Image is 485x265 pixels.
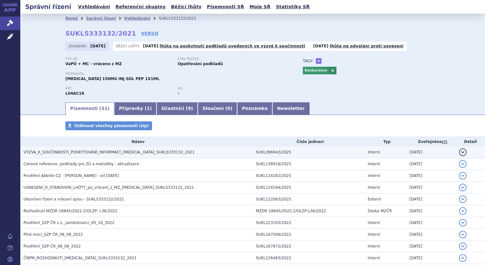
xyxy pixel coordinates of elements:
[124,16,150,21] a: Vyhledávání
[23,185,194,190] span: USNESENÍ_O_STANOVENÍ_LHŮTY_po_vrácení_z_MZ_SKYRIZI_SUKLS333132_2021
[65,62,122,66] strong: VaPÚ + MC - vráceno z MZ
[368,150,380,154] span: Interní
[459,254,467,262] button: detail
[459,219,467,227] button: detail
[253,146,364,158] td: SUKL396943/2025
[178,57,284,61] p: Stav řízení:
[237,102,272,115] a: Poznámka
[406,146,456,158] td: [DATE]
[368,221,380,225] span: Interní
[303,57,313,65] h3: Tagy
[114,102,156,115] a: Přípravky (1)
[253,182,364,194] td: SUKL124164/2025
[253,158,364,170] td: SUKL138918/2025
[253,137,364,146] th: Číslo jednací
[23,162,139,166] span: Cenové reference, podklady pro ZÚ a metodiky - aktualizace
[274,3,311,11] a: Statistiky SŘ
[178,87,284,91] p: RS:
[90,44,106,48] strong: [DATE]
[178,91,179,96] strong: -
[406,194,456,205] td: [DATE]
[442,140,447,144] abbr: (?)
[65,77,160,81] span: [MEDICAL_DATA] 150MG INJ SOL PEP 1X1ML
[313,44,329,48] strong: [DATE]
[406,205,456,217] td: [DATE]
[20,137,253,146] th: Název
[253,241,364,252] td: SUKL167872/2022
[456,137,485,146] th: Detail
[65,91,84,96] strong: RISANKIZUMAB
[303,67,329,74] a: Konkurence
[143,44,305,49] p: -
[248,3,272,11] a: Moje SŘ
[406,217,456,229] td: [DATE]
[227,106,230,111] span: 0
[406,182,456,194] td: [DATE]
[23,173,119,178] span: Pověření AbbVie CZ - Purkertová - od 28.07.2024
[406,170,456,182] td: [DATE]
[316,58,322,64] a: +
[368,162,380,166] span: Interní
[188,106,191,111] span: 9
[147,106,150,111] span: 1
[65,57,171,61] p: Typ SŘ:
[74,124,149,128] span: Stáhnout všechny písemnosti (zip)
[459,148,467,156] button: detail
[459,184,467,191] button: detail
[205,3,246,11] a: Písemnosti SŘ
[23,150,195,154] span: VÝZVA_K_SOUČINNOSTI_POSKYTOVÁNÍ_INFORMACÍ_SKYRIZI_SUKLS333132_2021
[272,102,309,115] a: Newsletter
[459,160,467,168] button: detail
[313,44,404,49] p: -
[23,197,124,201] span: Ukončení řízení a vrácení spisu - SUKLS333132/2021
[459,207,467,215] button: detail
[459,242,467,250] button: detail
[65,121,152,130] a: Stáhnout všechny písemnosti (zip)
[76,3,112,11] a: Vyhledávání
[253,217,364,229] td: SUKL223103/2022
[368,173,380,178] span: Interní
[23,256,136,260] span: ČNPM_ROZHODNUTÍ_SKYRIZI_SUKLS333132_2021
[65,72,290,76] p: Přípravek:
[116,44,142,49] span: Běžící lhůty:
[143,44,158,48] strong: [DATE]
[23,221,114,225] span: Pověření_SZP ČR z.s._zaměstnanci_05_10_2022
[364,137,406,146] th: Typ
[368,244,380,248] span: Interní
[368,232,380,237] span: Interní
[253,194,364,205] td: SUKL122063/2025
[406,241,456,252] td: [DATE]
[178,62,223,66] strong: Opatřování podkladů
[65,16,78,21] a: Domů
[65,30,136,37] strong: SUKLS333132/2021
[159,14,205,23] li: SUKLS333132/2021
[368,185,380,190] span: Interní
[23,244,81,248] span: Pověření_SZP ČR_08_08_2022
[101,106,107,111] span: 31
[459,231,467,238] button: detail
[253,229,364,241] td: SUKL167506/2022
[69,44,89,49] span: Zahájeno:
[23,209,117,213] span: Rozhodnutí MZDR 18845/2022-2/OLZP; L36/2022
[406,229,456,241] td: [DATE]
[65,102,114,115] a: Písemnosti (31)
[406,158,456,170] td: [DATE]
[368,197,381,201] span: Externí
[459,172,467,180] button: detail
[169,3,203,11] a: Běžící lhůty
[160,44,305,48] a: lhůta na poskytnutí podkladů uvedených ve výzvě k součinnosti
[86,16,116,21] a: Správní řízení
[253,205,364,217] td: MZDR 18845/2022-2/OLZP-L36/2022
[198,102,237,115] a: Sloučení (0)
[114,3,168,11] a: Referenční skupiny
[253,252,364,264] td: SUKL126483/2022
[459,195,467,203] button: detail
[141,30,158,37] a: VERSO
[20,2,76,11] h2: Správní řízení
[368,256,380,260] span: Interní
[65,87,171,91] p: ATC:
[23,232,83,237] span: Plné moci_SZP ČR_08_08_2022
[253,170,364,182] td: SUKL124182/2025
[406,137,456,146] th: Zveřejněno
[156,102,197,115] a: Účastníci (9)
